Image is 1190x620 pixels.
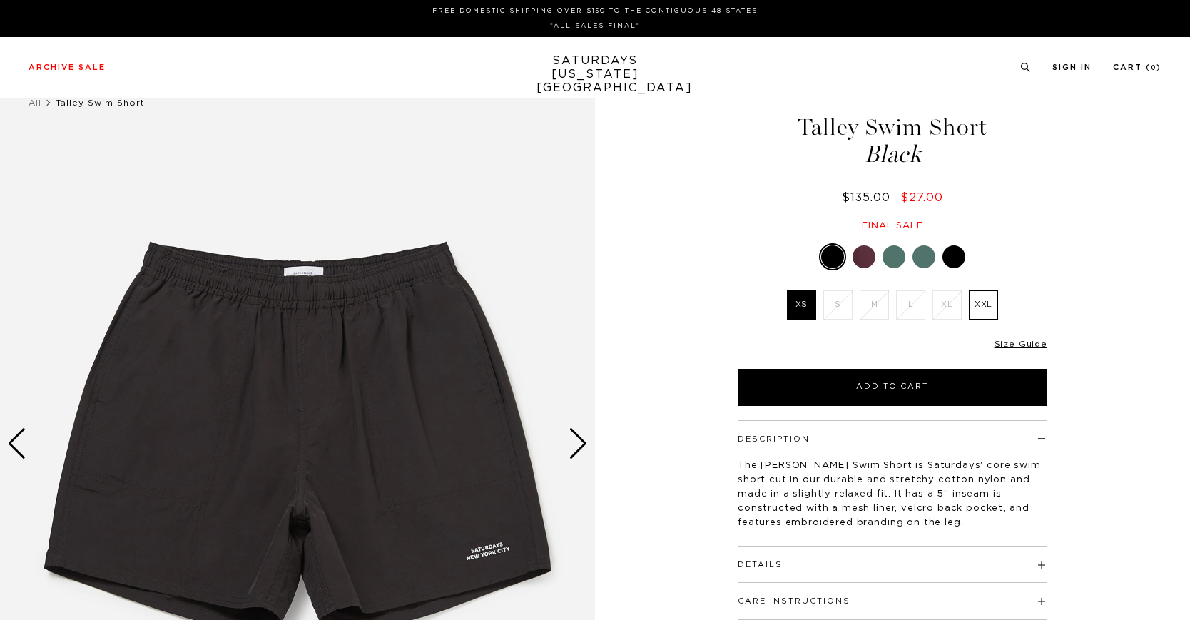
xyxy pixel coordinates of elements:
del: $135.00 [842,192,896,203]
a: Cart (0) [1113,63,1161,71]
label: XXL [969,290,998,320]
a: Archive Sale [29,63,106,71]
a: Size Guide [995,340,1047,348]
button: Add to Cart [738,369,1047,406]
button: Details [738,561,783,569]
label: XS [787,290,816,320]
p: FREE DOMESTIC SHIPPING OVER $150 TO THE CONTIGUOUS 48 STATES [34,6,1156,16]
a: Sign In [1052,63,1092,71]
h1: Talley Swim Short [736,116,1049,166]
a: SATURDAYS[US_STATE][GEOGRAPHIC_DATA] [536,54,654,95]
p: The [PERSON_NAME] Swim Short is Saturdays' core swim short cut in our durable and stretchy cotton... [738,459,1047,530]
p: *ALL SALES FINAL* [34,21,1156,31]
button: Care Instructions [738,597,850,605]
div: Previous slide [7,428,26,459]
div: Final sale [736,220,1049,232]
span: $27.00 [900,192,943,203]
small: 0 [1151,65,1156,71]
span: Talley Swim Short [56,98,145,107]
button: Description [738,435,810,443]
a: All [29,98,41,107]
span: Black [736,143,1049,166]
div: Next slide [569,428,588,459]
